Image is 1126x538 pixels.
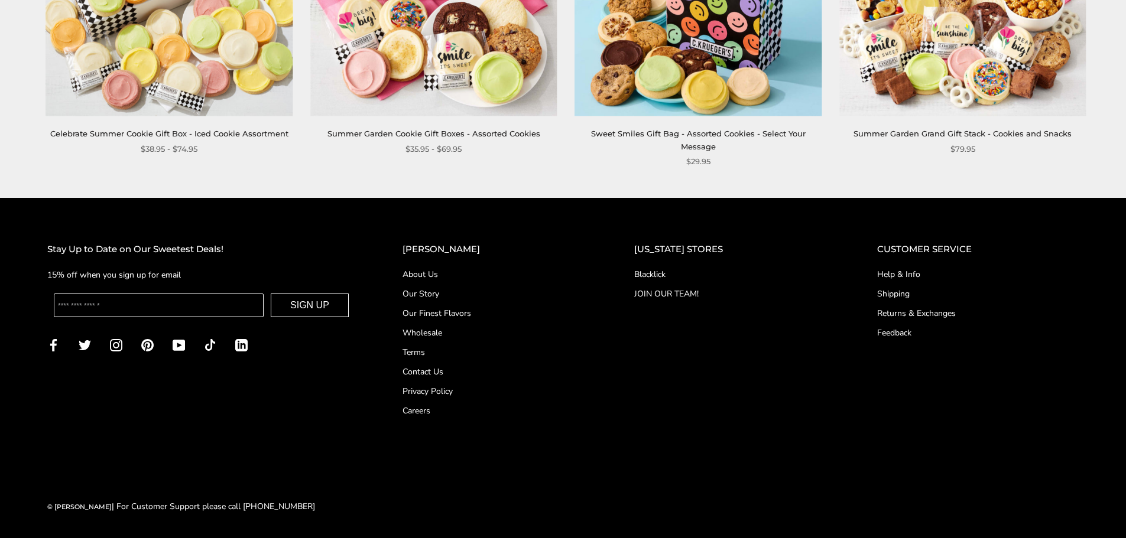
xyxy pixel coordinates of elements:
[327,129,540,138] a: Summer Garden Cookie Gift Boxes - Assorted Cookies
[634,288,830,300] a: JOIN OUR TEAM!
[403,242,587,257] h2: [PERSON_NAME]
[110,338,122,351] a: Instagram
[591,129,806,151] a: Sweet Smiles Gift Bag - Assorted Cookies - Select Your Message
[403,327,587,339] a: Wholesale
[54,294,264,317] input: Enter your email
[50,129,288,138] a: Celebrate Summer Cookie Gift Box - Iced Cookie Assortment
[47,500,315,513] div: | For Customer Support please call [PHONE_NUMBER]
[405,143,462,155] span: $35.95 - $69.95
[403,268,587,281] a: About Us
[403,405,587,417] a: Careers
[173,338,185,351] a: YouTube
[403,366,587,378] a: Contact Us
[271,294,349,317] button: SIGN UP
[877,288,1079,300] a: Shipping
[877,242,1079,257] h2: CUSTOMER SERVICE
[854,129,1072,138] a: Summer Garden Grand Gift Stack - Cookies and Snacks
[634,242,830,257] h2: [US_STATE] STORES
[235,338,248,351] a: LinkedIn
[141,143,197,155] span: $38.95 - $74.95
[204,338,216,351] a: TikTok
[141,338,154,351] a: Pinterest
[9,493,122,529] iframe: Sign Up via Text for Offers
[403,385,587,397] a: Privacy Policy
[634,268,830,281] a: Blacklick
[403,307,587,319] a: Our Finest Flavors
[877,307,1079,319] a: Returns & Exchanges
[47,338,60,351] a: Facebook
[877,268,1079,281] a: Help & Info
[877,327,1079,339] a: Feedback
[47,242,355,257] h2: Stay Up to Date on Our Sweetest Deals!
[79,338,91,351] a: Twitter
[950,143,975,155] span: $79.95
[686,155,710,168] span: $29.95
[403,288,587,300] a: Our Story
[47,268,355,282] p: 15% off when you sign up for email
[403,346,587,358] a: Terms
